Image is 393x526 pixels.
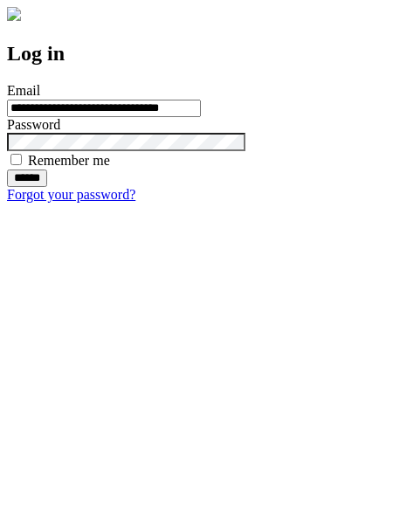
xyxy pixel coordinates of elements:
[7,42,386,66] h2: Log in
[28,153,110,168] label: Remember me
[7,7,21,21] img: logo-4e3dc11c47720685a147b03b5a06dd966a58ff35d612b21f08c02c0306f2b779.png
[7,117,60,132] label: Password
[7,187,135,202] a: Forgot your password?
[7,83,40,98] label: Email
